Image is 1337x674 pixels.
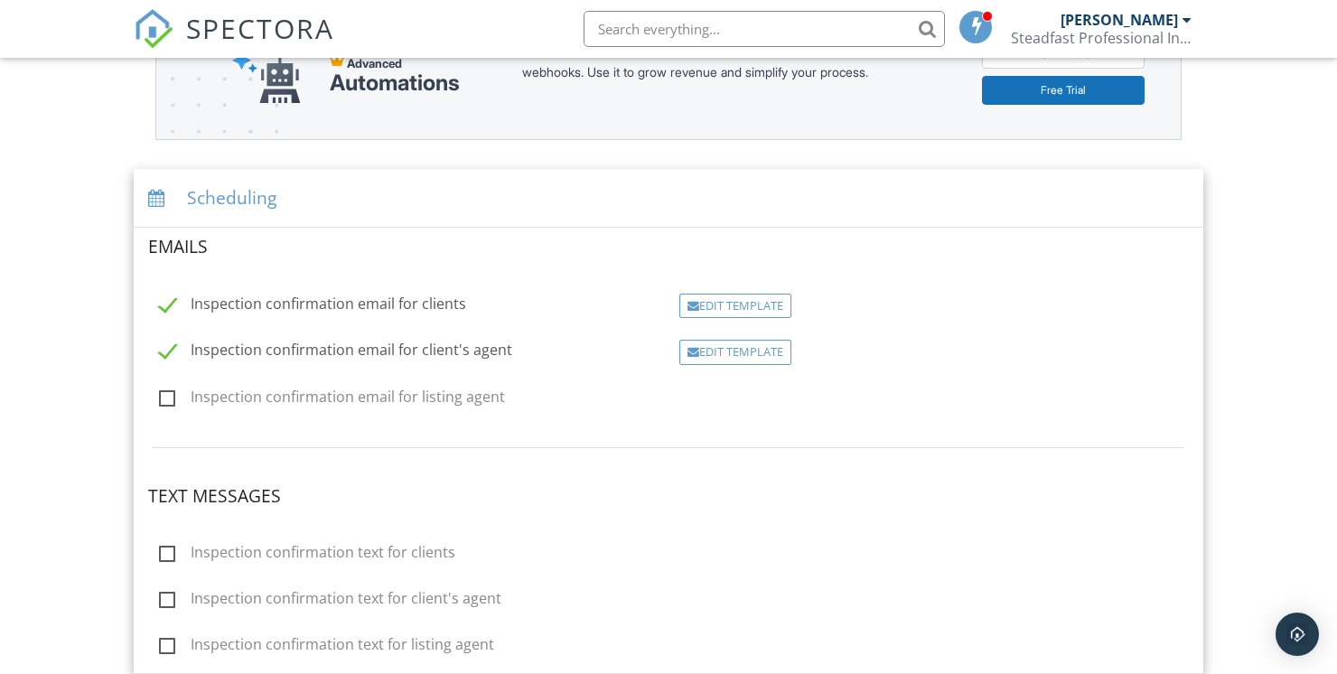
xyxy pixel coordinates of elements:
[1061,11,1178,29] div: [PERSON_NAME]
[156,11,278,211] img: advanced-banner-bg-f6ff0eecfa0ee76150a1dea9fec4b49f333892f74bc19f1b897a312d7a1b2ff3.png
[982,76,1145,105] a: Free Trial
[148,235,1189,258] h4: Emails
[522,40,920,110] div: Create powerful, customized automations for emails, texts, and webhooks. Use it to grow revenue a...
[134,24,334,62] a: SPECTORA
[679,294,791,319] div: Edit Template
[159,544,455,566] label: Inspection confirmation text for clients
[679,295,791,314] a: Edit Template
[159,295,466,318] label: Inspection confirmation email for clients
[232,47,301,104] img: automations-robot-e552d721053d9e86aaf3dd9a1567a1c0d6a99a13dc70ea74ca66f792d01d7f0c.svg
[159,590,501,613] label: Inspection confirmation text for client's agent
[148,484,1189,508] h4: Text Messages
[1276,613,1319,656] div: Open Intercom Messenger
[159,636,494,659] label: Inspection confirmation text for listing agent
[1011,29,1192,47] div: Steadfast Professional Inspections LLC
[584,11,945,47] input: Search everything...
[330,70,460,96] div: Automations
[159,342,512,364] label: Inspection confirmation email for client's agent
[679,342,791,361] a: Edit Template
[186,9,334,47] span: SPECTORA
[159,388,505,411] label: Inspection confirmation email for listing agent
[347,56,402,70] span: Advanced
[679,340,791,365] div: Edit Template
[134,9,173,49] img: The Best Home Inspection Software - Spectora
[134,169,1203,228] div: Scheduling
